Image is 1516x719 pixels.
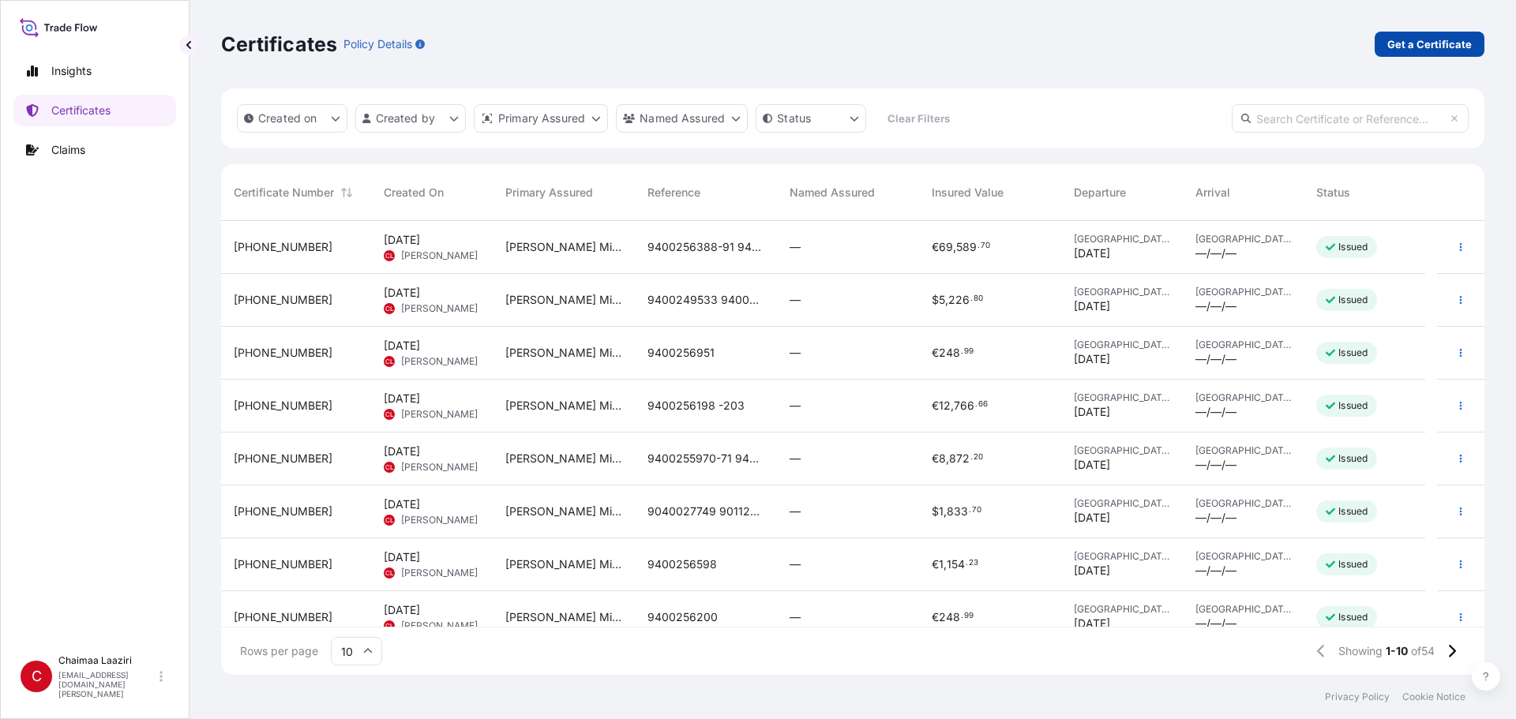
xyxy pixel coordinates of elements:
[1195,339,1292,351] span: [GEOGRAPHIC_DATA]
[505,609,622,625] span: [PERSON_NAME] Minerals [GEOGRAPHIC_DATA]
[1074,245,1110,261] span: [DATE]
[1387,36,1472,52] p: Get a Certificate
[1195,563,1236,579] span: —/—/—
[647,239,764,255] span: 9400256388-91 9400255810-16 9400256917-19 9400256995-6
[1195,233,1292,245] span: [GEOGRAPHIC_DATA]
[1074,339,1170,351] span: [GEOGRAPHIC_DATA]
[974,455,983,460] span: 20
[1074,616,1110,631] span: [DATE]
[505,185,593,200] span: Primary Assured
[385,512,394,528] span: CL
[964,349,974,354] span: 99
[932,294,939,305] span: $
[505,345,622,361] span: [PERSON_NAME] Minerals [GEOGRAPHIC_DATA]
[790,609,801,625] span: —
[975,402,978,407] span: .
[647,556,717,572] span: 9400256598
[1074,185,1126,200] span: Departure
[944,559,947,570] span: ,
[401,514,478,526] span: [PERSON_NAME]
[939,612,960,623] span: 248
[790,398,801,414] span: —
[234,398,332,414] span: [PHONE_NUMBER]
[1338,294,1368,306] p: Issued
[384,185,444,200] span: Created On
[234,556,332,572] span: [PHONE_NUMBER]
[887,110,950,126] p: Clear Filters
[240,643,318,659] span: Rows per page
[961,613,963,619] span: .
[932,559,939,570] span: €
[1325,691,1390,703] a: Privacy Policy
[1195,550,1292,563] span: [GEOGRAPHIC_DATA]
[647,345,715,361] span: 9400256951
[947,506,968,517] span: 833
[498,110,585,126] p: Primary Assured
[384,232,420,248] span: [DATE]
[1074,404,1110,420] span: [DATE]
[647,504,764,519] span: 9040027749 9011245250
[1402,691,1465,703] p: Cookie Notice
[939,400,951,411] span: 12
[234,345,332,361] span: [PHONE_NUMBER]
[384,391,420,406] span: [DATE]
[385,301,394,316] span: CL
[505,292,622,308] span: [PERSON_NAME] Minerals [GEOGRAPHIC_DATA]
[932,453,939,464] span: €
[401,620,478,632] span: [PERSON_NAME]
[384,496,420,512] span: [DATE]
[474,104,608,133] button: distributor Filter options
[1195,286,1292,298] span: [GEOGRAPHIC_DATA]
[964,613,974,619] span: 99
[948,294,970,305] span: 226
[1195,404,1236,420] span: —/—/—
[1338,505,1368,518] p: Issued
[237,104,347,133] button: createdOn Filter options
[234,504,332,519] span: [PHONE_NUMBER]
[970,455,973,460] span: .
[384,338,420,354] span: [DATE]
[1386,643,1408,659] span: 1-10
[640,110,725,126] p: Named Assured
[1074,510,1110,526] span: [DATE]
[355,104,466,133] button: createdBy Filter options
[51,142,85,158] p: Claims
[337,183,356,202] button: Sort
[777,110,811,126] p: Status
[51,103,111,118] p: Certificates
[932,185,1004,200] span: Insured Value
[939,347,960,358] span: 248
[1195,444,1292,457] span: [GEOGRAPHIC_DATA]
[234,292,332,308] span: [PHONE_NUMBER]
[790,292,801,308] span: —
[981,243,990,249] span: 70
[956,242,977,253] span: 589
[972,507,981,513] span: 70
[1195,298,1236,314] span: —/—/—
[1195,497,1292,510] span: [GEOGRAPHIC_DATA]
[616,104,748,133] button: cargoOwner Filter options
[969,560,978,566] span: 23
[32,668,42,684] span: C
[505,239,622,255] span: [PERSON_NAME] Minerals [GEOGRAPHIC_DATA]
[1195,603,1292,616] span: [GEOGRAPHIC_DATA]
[1195,391,1292,404] span: [GEOGRAPHIC_DATA]
[505,398,622,414] span: [PERSON_NAME] Minerals [GEOGRAPHIC_DATA]
[1074,550,1170,563] span: [GEOGRAPHIC_DATA]
[970,296,973,301] span: .
[384,444,420,459] span: [DATE]
[954,400,974,411] span: 766
[13,95,176,126] a: Certificates
[1195,245,1236,261] span: —/—/—
[647,292,764,308] span: 9400249533 9400250427 9400252825 9400255161 9400256023 9400256338
[1074,603,1170,616] span: [GEOGRAPHIC_DATA]
[221,32,337,57] p: Certificates
[1232,104,1469,133] input: Search Certificate or Reference...
[401,408,478,421] span: [PERSON_NAME]
[1074,391,1170,404] span: [GEOGRAPHIC_DATA]
[505,504,622,519] span: [PERSON_NAME] Minerals [GEOGRAPHIC_DATA]
[874,106,963,131] button: Clear Filters
[234,451,332,466] span: [PHONE_NUMBER]
[946,453,949,464] span: ,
